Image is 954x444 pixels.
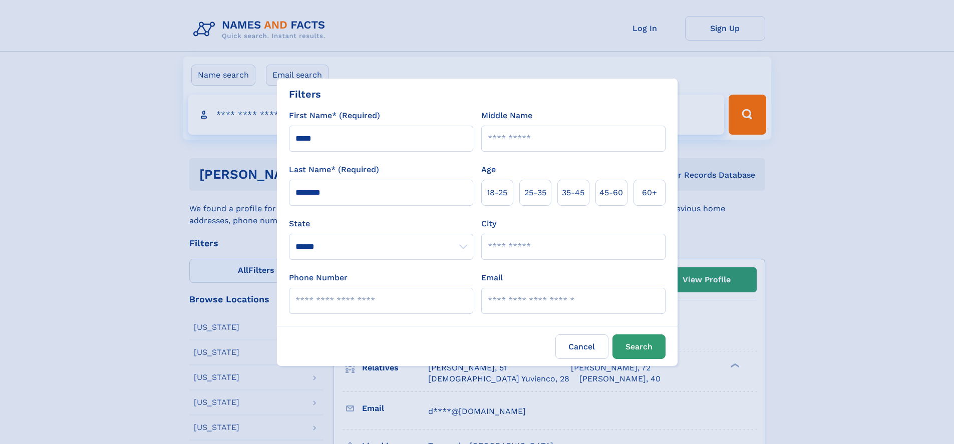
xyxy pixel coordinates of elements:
[612,334,666,359] button: Search
[481,272,503,284] label: Email
[524,187,546,199] span: 25‑35
[289,272,348,284] label: Phone Number
[481,164,496,176] label: Age
[562,187,584,199] span: 35‑45
[481,110,532,122] label: Middle Name
[289,218,473,230] label: State
[289,87,321,102] div: Filters
[555,334,608,359] label: Cancel
[642,187,657,199] span: 60+
[487,187,507,199] span: 18‑25
[289,164,379,176] label: Last Name* (Required)
[599,187,623,199] span: 45‑60
[481,218,496,230] label: City
[289,110,380,122] label: First Name* (Required)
